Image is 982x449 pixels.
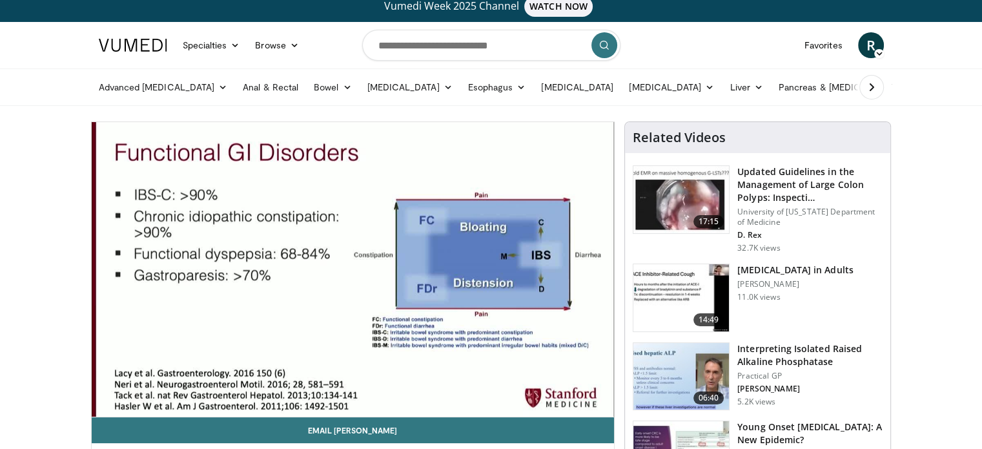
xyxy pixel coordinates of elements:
a: [MEDICAL_DATA] [533,74,621,100]
p: 32.7K views [737,243,780,253]
a: Specialties [175,32,248,58]
img: VuMedi Logo [99,39,167,52]
a: Pancreas & [MEDICAL_DATA] [771,74,922,100]
video-js: Video Player [92,122,615,417]
span: 17:15 [693,215,724,228]
p: D. Rex [737,230,883,240]
a: 17:15 Updated Guidelines in the Management of Large Colon Polyps: Inspecti… University of [US_STA... [633,165,883,253]
span: 14:49 [693,313,724,326]
p: 5.2K views [737,397,775,407]
a: Esophagus [460,74,534,100]
input: Search topics, interventions [362,30,620,61]
p: [PERSON_NAME] [737,279,853,289]
h3: Updated Guidelines in the Management of Large Colon Polyps: Inspecti… [737,165,883,204]
p: 11.0K views [737,292,780,302]
p: University of [US_STATE] Department of Medicine [737,207,883,227]
p: Practical GP [737,371,883,381]
a: [MEDICAL_DATA] [360,74,460,100]
img: dfcfcb0d-b871-4e1a-9f0c-9f64970f7dd8.150x105_q85_crop-smart_upscale.jpg [633,166,729,233]
a: Anal & Rectal [235,74,306,100]
h3: [MEDICAL_DATA] in Adults [737,264,853,277]
h3: Young Onset [MEDICAL_DATA]: A New Epidemic? [737,421,883,446]
a: Liver [722,74,770,100]
a: Browse [247,32,307,58]
p: [PERSON_NAME] [737,384,883,394]
a: Bowel [306,74,359,100]
h4: Related Videos [633,130,726,145]
a: 06:40 Interpreting Isolated Raised Alkaline Phosphatase Practical GP [PERSON_NAME] 5.2K views [633,342,883,411]
a: Favorites [797,32,850,58]
a: R [858,32,884,58]
img: 6a4ee52d-0f16-480d-a1b4-8187386ea2ed.150x105_q85_crop-smart_upscale.jpg [633,343,729,410]
a: 14:49 [MEDICAL_DATA] in Adults [PERSON_NAME] 11.0K views [633,264,883,332]
h3: Interpreting Isolated Raised Alkaline Phosphatase [737,342,883,368]
span: 06:40 [693,392,724,404]
a: Advanced [MEDICAL_DATA] [91,74,236,100]
img: 11950cd4-d248-4755-8b98-ec337be04c84.150x105_q85_crop-smart_upscale.jpg [633,264,729,331]
a: [MEDICAL_DATA] [621,74,722,100]
a: Email [PERSON_NAME] [92,417,615,443]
